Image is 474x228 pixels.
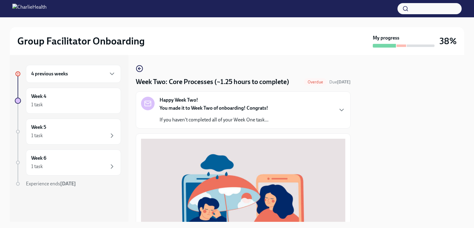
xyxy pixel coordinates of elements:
strong: Happy Week Two! [160,97,198,103]
div: 4 previous weeks [26,65,121,83]
strong: [DATE] [337,79,351,85]
strong: You made it to Week Two of onboarding! Congrats! [160,105,268,111]
span: Due [329,79,351,85]
img: CharlieHealth [12,4,47,14]
h6: Week 4 [31,93,46,100]
h3: 38% [439,36,457,47]
h6: 4 previous weeks [31,70,68,77]
h4: Week Two: Core Processes (~1.25 hours to complete) [136,77,289,87]
div: 1 task [31,101,43,108]
a: Week 41 task [15,88,121,114]
div: 1 task [31,132,43,139]
a: Week 51 task [15,119,121,145]
div: 1 task [31,163,43,170]
p: If you haven't completed all of your Week One task... [160,116,268,123]
strong: [DATE] [60,181,76,187]
a: Week 61 task [15,150,121,175]
h2: Group Facilitator Onboarding [17,35,145,47]
h6: Week 5 [31,124,46,131]
span: Experience ends [26,181,76,187]
span: Overdue [304,80,327,84]
strong: My progress [373,35,399,41]
span: September 16th, 2025 08:00 [329,79,351,85]
h6: Week 6 [31,155,46,162]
